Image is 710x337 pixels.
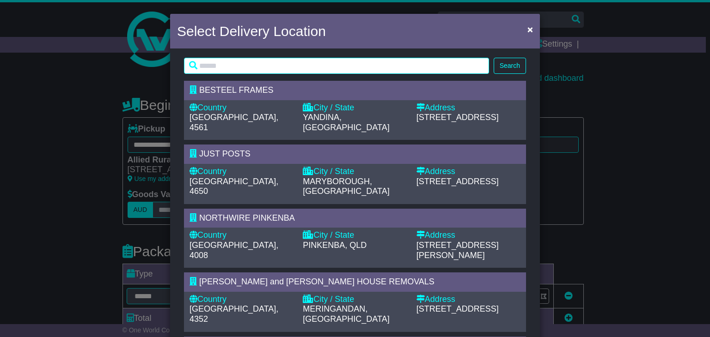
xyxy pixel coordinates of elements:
span: [GEOGRAPHIC_DATA], 4561 [190,113,278,132]
span: [STREET_ADDRESS] [416,304,499,313]
span: [GEOGRAPHIC_DATA], 4352 [190,304,278,324]
span: [STREET_ADDRESS] [416,177,499,186]
span: MERINGANDAN, [GEOGRAPHIC_DATA] [303,304,389,324]
span: MARYBOROUGH, [GEOGRAPHIC_DATA] [303,177,389,196]
div: City / State [303,103,407,113]
h4: Select Delivery Location [177,21,326,42]
div: Country [190,103,294,113]
div: Country [190,167,294,177]
span: JUST POSTS [199,149,251,158]
button: Close [523,20,538,39]
div: Address [416,103,520,113]
span: [GEOGRAPHIC_DATA], 4650 [190,177,278,196]
div: Address [416,167,520,177]
span: [PERSON_NAME] and [PERSON_NAME] HOUSE REMOVALS [199,277,435,286]
span: BESTEEL FRAMES [199,85,273,95]
div: Address [416,230,520,241]
div: Country [190,230,294,241]
span: NORTHWIRE PINKENBA [199,213,295,223]
span: [GEOGRAPHIC_DATA], 4008 [190,241,278,260]
button: Search [494,58,526,74]
span: × [527,24,533,35]
div: Address [416,295,520,305]
div: Country [190,295,294,305]
span: [STREET_ADDRESS][PERSON_NAME] [416,241,499,260]
span: YANDINA, [GEOGRAPHIC_DATA] [303,113,389,132]
div: City / State [303,230,407,241]
div: City / State [303,167,407,177]
span: PINKENBA, QLD [303,241,367,250]
span: [STREET_ADDRESS] [416,113,499,122]
div: City / State [303,295,407,305]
